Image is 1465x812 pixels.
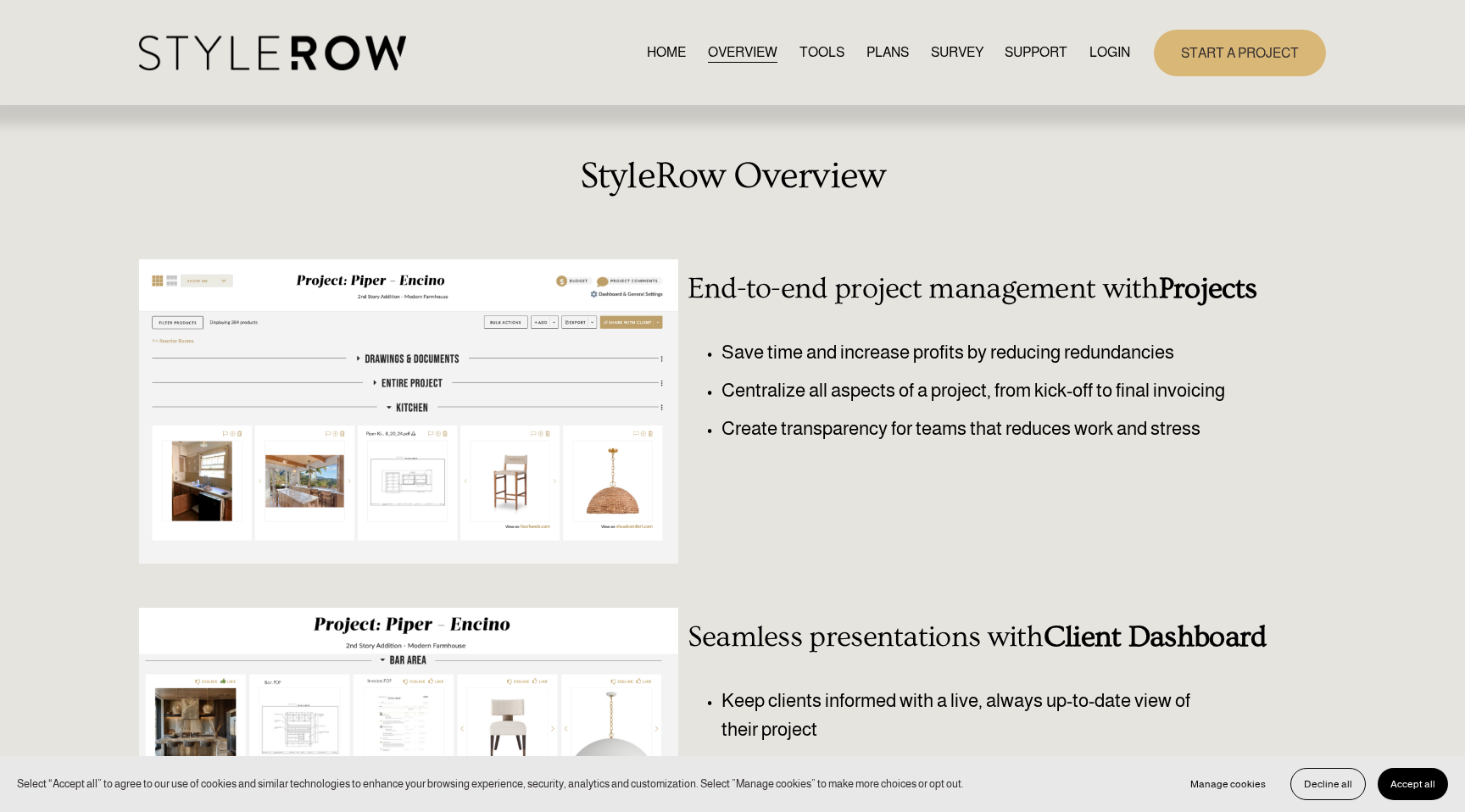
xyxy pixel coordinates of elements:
a: OVERVIEW [708,42,777,64]
a: SURVEY [931,42,983,64]
strong: Client Dashboard [1044,620,1267,653]
p: Select “Accept all” to agree to our use of cookies and similar technologies to enhance your brows... [17,776,964,792]
h3: Seamless presentations with [688,620,1276,654]
a: LOGIN [1089,42,1130,64]
h2: StyleRow Overview [139,155,1326,197]
a: START A PROJECT [1154,30,1326,76]
a: TOOLS [799,42,844,64]
a: folder dropdown [1005,42,1067,64]
button: Decline all [1290,768,1366,800]
p: Centralize all aspects of a project, from kick-off to final invoicing [721,376,1276,405]
a: PLANS [866,42,909,64]
p: Keep clients informed with a live, always up-to-date view of their project [721,687,1227,743]
button: Accept all [1378,768,1448,800]
h3: End-to-end project management with [688,272,1276,306]
span: Accept all [1390,778,1435,790]
strong: Projects [1159,272,1256,305]
span: SUPPORT [1005,42,1067,63]
span: Manage cookies [1190,778,1266,790]
p: Save time and increase profits by reducing redundancies [721,338,1276,367]
p: Share project details, budgets, and progress all in one place [721,753,1227,781]
p: Create transparency for teams that reduces work and stress [721,414,1276,443]
a: HOME [647,42,686,64]
img: StyleRow [139,36,406,70]
span: Decline all [1304,778,1352,790]
button: Manage cookies [1178,768,1278,800]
